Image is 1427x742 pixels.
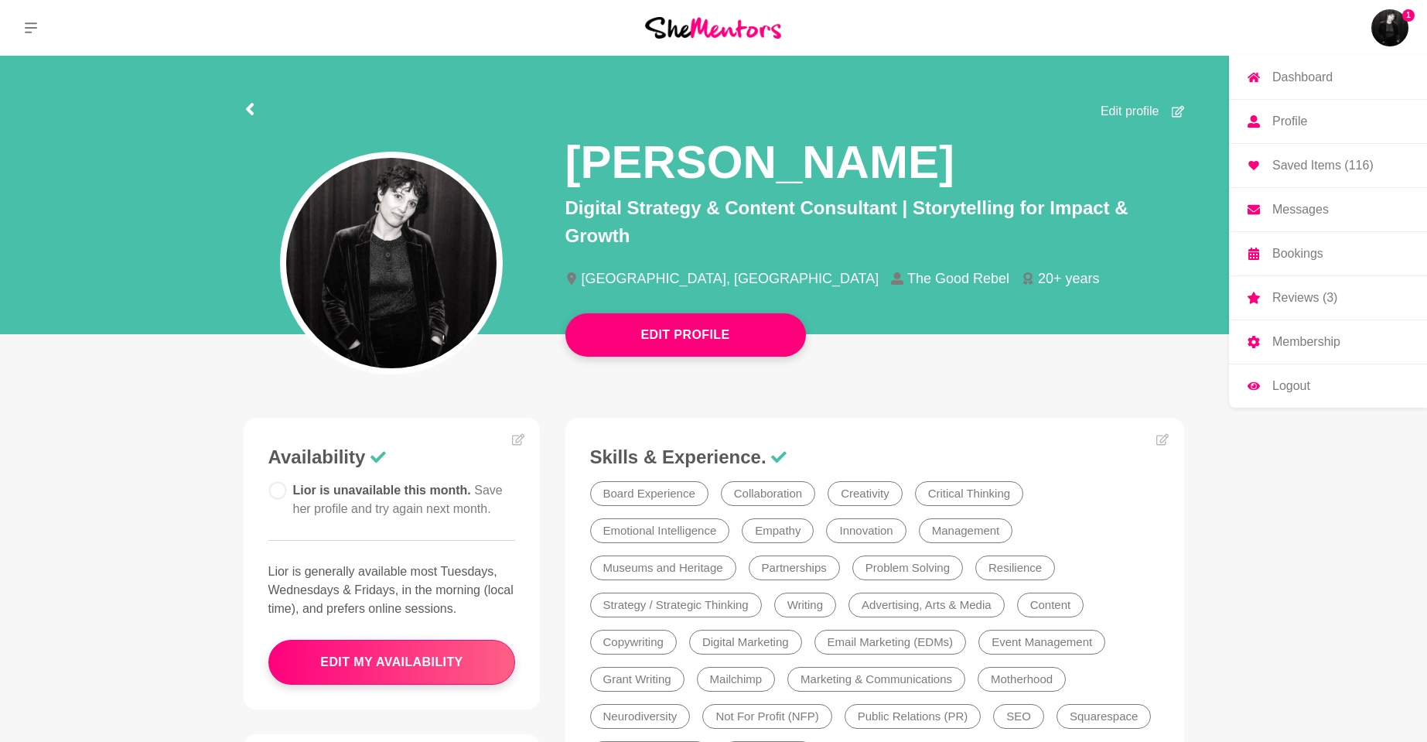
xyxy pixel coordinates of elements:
[268,562,516,618] p: Lior is generally available most Tuesdays, Wednesdays & Fridays, in the morning (local time), and...
[1229,144,1427,187] a: Saved Items (116)
[565,194,1184,250] p: Digital Strategy & Content Consultant | Storytelling for Impact & Growth
[1272,248,1323,260] p: Bookings
[645,17,781,38] img: She Mentors Logo
[565,272,892,286] li: [GEOGRAPHIC_DATA], [GEOGRAPHIC_DATA]
[268,446,516,469] h3: Availability
[1229,56,1427,99] a: Dashboard
[1229,100,1427,143] a: Profile
[565,133,954,191] h1: [PERSON_NAME]
[1272,115,1307,128] p: Profile
[1229,188,1427,231] a: Messages
[268,640,516,685] button: edit my availability
[1272,159,1374,172] p: Saved Items (116)
[293,484,503,515] span: Lior is unavailable this month.
[1022,272,1112,286] li: 20+ years
[1272,380,1310,392] p: Logout
[1272,203,1329,216] p: Messages
[590,446,1159,469] h3: Skills & Experience.
[1272,292,1337,304] p: Reviews (3)
[293,484,503,515] span: Save her profile and try again next month.
[1101,102,1159,121] span: Edit profile
[565,313,806,357] button: Edit Profile
[891,272,1022,286] li: The Good Rebel
[1371,9,1408,46] img: Lior Albeck-Ripka
[1371,9,1408,46] a: Lior Albeck-Ripka1DashboardProfileSaved Items (116)MessagesBookingsReviews (3)MembershipLogout
[1272,71,1333,84] p: Dashboard
[1229,232,1427,275] a: Bookings
[1229,276,1427,320] a: Reviews (3)
[1402,9,1415,22] span: 1
[1272,336,1340,348] p: Membership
